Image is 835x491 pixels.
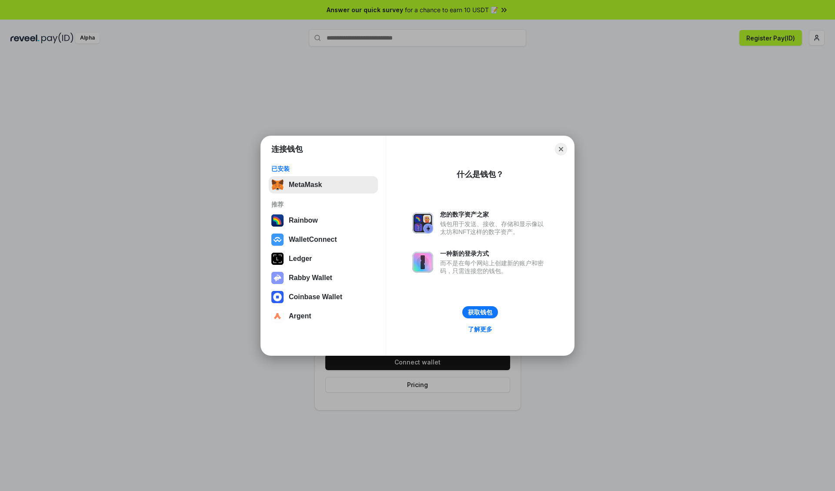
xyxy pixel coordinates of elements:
[289,274,332,282] div: Rabby Wallet
[440,210,548,218] div: 您的数字资产之家
[440,220,548,236] div: 钱包用于发送、接收、存储和显示像以太坊和NFT这样的数字资产。
[289,217,318,224] div: Rainbow
[269,250,378,267] button: Ledger
[271,144,303,154] h1: 连接钱包
[412,213,433,234] img: svg+xml,%3Csvg%20xmlns%3D%22http%3A%2F%2Fwww.w3.org%2F2000%2Fsvg%22%20fill%3D%22none%22%20viewBox...
[269,288,378,306] button: Coinbase Wallet
[271,310,284,322] img: svg+xml,%3Csvg%20width%3D%2228%22%20height%3D%2228%22%20viewBox%3D%220%200%2028%2028%22%20fill%3D...
[271,165,375,173] div: 已安装
[271,272,284,284] img: svg+xml,%3Csvg%20xmlns%3D%22http%3A%2F%2Fwww.w3.org%2F2000%2Fsvg%22%20fill%3D%22none%22%20viewBox...
[468,308,492,316] div: 获取钱包
[462,306,498,318] button: 获取钱包
[463,324,498,335] a: 了解更多
[269,269,378,287] button: Rabby Wallet
[271,179,284,191] img: svg+xml,%3Csvg%20fill%3D%22none%22%20height%3D%2233%22%20viewBox%3D%220%200%2035%2033%22%20width%...
[289,312,311,320] div: Argent
[468,325,492,333] div: 了解更多
[555,143,567,155] button: Close
[269,231,378,248] button: WalletConnect
[269,212,378,229] button: Rainbow
[457,169,504,180] div: 什么是钱包？
[289,236,337,244] div: WalletConnect
[440,259,548,275] div: 而不是在每个网站上创建新的账户和密码，只需连接您的钱包。
[269,307,378,325] button: Argent
[289,181,322,189] div: MetaMask
[271,214,284,227] img: svg+xml,%3Csvg%20width%3D%22120%22%20height%3D%22120%22%20viewBox%3D%220%200%20120%20120%22%20fil...
[269,176,378,194] button: MetaMask
[271,234,284,246] img: svg+xml,%3Csvg%20width%3D%2228%22%20height%3D%2228%22%20viewBox%3D%220%200%2028%2028%22%20fill%3D...
[271,291,284,303] img: svg+xml,%3Csvg%20width%3D%2228%22%20height%3D%2228%22%20viewBox%3D%220%200%2028%2028%22%20fill%3D...
[289,255,312,263] div: Ledger
[440,250,548,257] div: 一种新的登录方式
[412,252,433,273] img: svg+xml,%3Csvg%20xmlns%3D%22http%3A%2F%2Fwww.w3.org%2F2000%2Fsvg%22%20fill%3D%22none%22%20viewBox...
[289,293,342,301] div: Coinbase Wallet
[271,253,284,265] img: svg+xml,%3Csvg%20xmlns%3D%22http%3A%2F%2Fwww.w3.org%2F2000%2Fsvg%22%20width%3D%2228%22%20height%3...
[271,200,375,208] div: 推荐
